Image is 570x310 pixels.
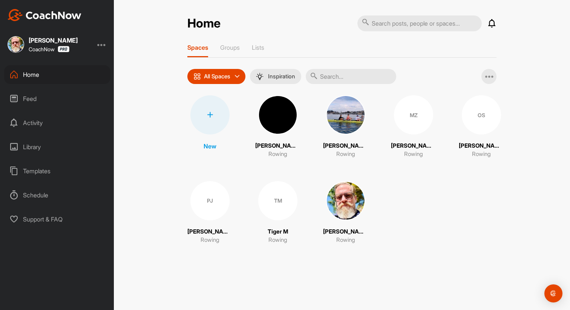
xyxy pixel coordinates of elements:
[357,15,482,31] input: Search posts, people or spaces...
[29,46,69,52] div: CoachNow
[326,181,365,220] img: square_151cfaad7c0934f2e6508e4bdb6b09f5.jpg
[336,150,355,159] p: Rowing
[4,210,110,229] div: Support & FAQ
[258,181,297,220] div: TM
[391,142,436,150] p: [PERSON_NAME]
[268,150,287,159] p: Rowing
[4,137,110,156] div: Library
[190,181,230,220] div: PJ
[201,236,219,244] p: Rowing
[404,150,423,159] p: Rowing
[8,9,81,21] img: CoachNow
[462,95,501,134] div: OS
[187,16,221,31] h2: Home
[220,44,240,51] p: Groups
[268,236,287,244] p: Rowing
[187,181,233,244] a: PJ[PERSON_NAME]Rowing
[193,73,201,80] img: icon
[4,186,110,205] div: Schedule
[258,95,297,134] img: square_c8caa296a322b195167cf38f3246efc2.jpg
[306,69,396,84] input: Search...
[187,44,208,51] p: Spaces
[323,142,368,150] p: [PERSON_NAME]
[4,65,110,84] div: Home
[58,46,69,52] img: CoachNow Pro
[394,95,433,134] div: MZ
[204,142,216,151] p: New
[255,95,300,159] a: [PERSON_NAME]Rowing
[459,95,504,159] a: OS[PERSON_NAME]Rowing
[326,95,365,134] img: square_010e2e46d724e4f37af6592e6a4f482c.jpg
[323,181,368,244] a: [PERSON_NAME]Rowing
[268,73,295,79] p: Inspiration
[256,73,264,80] img: menuIcon
[255,181,300,244] a: TMTiger MRowing
[204,73,230,79] p: All Spaces
[4,162,110,180] div: Templates
[268,228,288,236] p: Tiger M
[8,36,24,53] img: square_151cfaad7c0934f2e6508e4bdb6b09f5.jpg
[323,95,368,159] a: [PERSON_NAME]Rowing
[459,142,504,150] p: [PERSON_NAME]
[255,142,300,150] p: [PERSON_NAME]
[544,284,562,302] div: Open Intercom Messenger
[323,228,368,236] p: [PERSON_NAME]
[29,37,78,43] div: [PERSON_NAME]
[4,113,110,132] div: Activity
[4,89,110,108] div: Feed
[472,150,491,159] p: Rowing
[336,236,355,244] p: Rowing
[187,228,233,236] p: [PERSON_NAME]
[391,95,436,159] a: MZ[PERSON_NAME]Rowing
[252,44,264,51] p: Lists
